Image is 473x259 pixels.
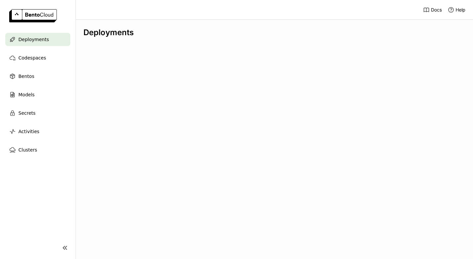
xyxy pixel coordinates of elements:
[18,109,35,117] span: Secrets
[5,70,70,83] a: Bentos
[18,54,46,62] span: Codespaces
[5,143,70,156] a: Clusters
[18,35,49,43] span: Deployments
[18,72,34,80] span: Bentos
[18,146,37,154] span: Clusters
[448,7,465,13] div: Help
[18,91,34,99] span: Models
[423,7,442,13] a: Docs
[431,7,442,13] span: Docs
[18,128,39,135] span: Activities
[83,28,465,37] div: Deployments
[9,9,57,22] img: logo
[5,106,70,120] a: Secrets
[5,88,70,101] a: Models
[456,7,465,13] span: Help
[5,125,70,138] a: Activities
